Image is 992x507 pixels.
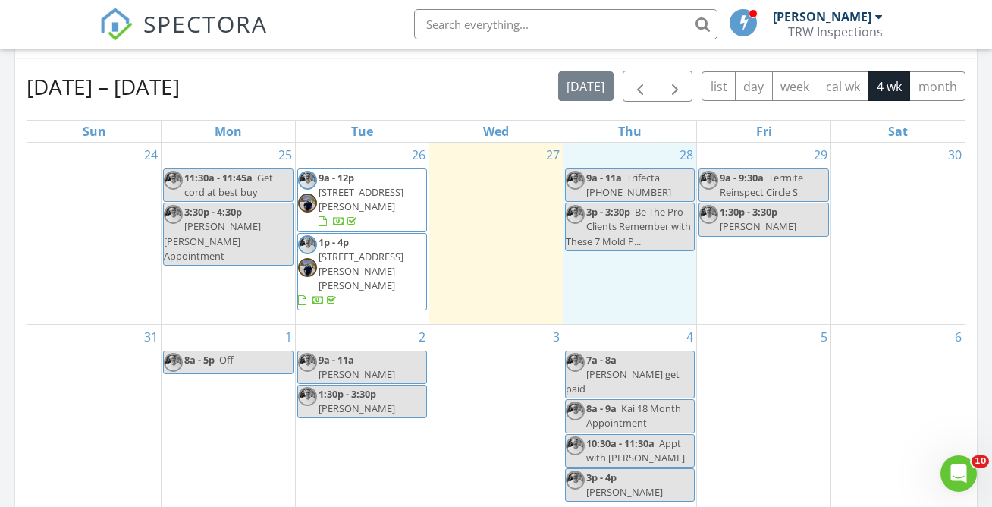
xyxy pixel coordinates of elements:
[319,171,354,184] span: 9a - 12p
[164,353,183,372] img: img_1950_1.jpg
[566,436,585,455] img: img_1950_1.jpg
[319,367,395,381] span: [PERSON_NAME]
[586,205,630,219] span: 3p - 3:30p
[298,353,317,372] img: img_1950_1.jpg
[586,171,671,199] span: Trifecta [PHONE_NUMBER]
[480,121,512,142] a: Wednesday
[295,143,429,324] td: Go to August 26, 2025
[885,121,911,142] a: Saturday
[586,402,681,430] span: Kai 18 Month Appointment
[164,219,261,262] span: [PERSON_NAME] [PERSON_NAME] Appointment
[683,325,696,349] a: Go to September 4, 2025
[164,171,183,190] img: img_1950_1.jpg
[658,71,693,102] button: Next
[623,71,658,102] button: Previous
[586,353,617,367] span: 7a - 8a
[868,71,910,101] button: 4 wk
[566,471,585,490] img: img_1950_1.jpg
[940,455,977,492] iframe: Intercom live chat
[566,205,691,247] span: Be The Pro Clients Remember with These 7 Mold P...
[184,171,253,184] span: 11:30a - 11:45a
[99,8,133,41] img: The Best Home Inspection Software - Spectora
[184,171,273,199] span: Get cord at best buy
[830,143,965,324] td: Go to August 30, 2025
[414,9,717,39] input: Search everything...
[282,325,295,349] a: Go to September 1, 2025
[699,205,718,224] img: img_1950_1.jpg
[563,143,697,324] td: Go to August 28, 2025
[319,250,403,292] span: [STREET_ADDRESS][PERSON_NAME][PERSON_NAME]
[720,205,777,219] span: 1:30p - 3:30p
[586,171,622,184] span: 9a - 11a
[811,143,830,167] a: Go to August 29, 2025
[416,325,429,349] a: Go to September 2, 2025
[319,353,354,367] span: 9a - 11a
[27,143,162,324] td: Go to August 24, 2025
[212,121,245,142] a: Monday
[409,143,429,167] a: Go to August 26, 2025
[558,71,614,101] button: [DATE]
[184,353,215,367] span: 8a - 5p
[586,471,617,484] span: 3p - 4p
[772,71,818,101] button: week
[275,143,295,167] a: Go to August 25, 2025
[753,121,775,142] a: Friday
[909,71,965,101] button: month
[298,235,317,254] img: img_1950_1.jpg
[586,436,655,450] span: 10:30a - 11:30a
[543,143,563,167] a: Go to August 27, 2025
[298,387,317,406] img: img_1950_1.jpg
[319,171,403,228] a: 9a - 12p [STREET_ADDRESS][PERSON_NAME]
[80,121,109,142] a: Sunday
[297,168,428,232] a: 9a - 12p [STREET_ADDRESS][PERSON_NAME]
[788,24,883,39] div: TRW Inspections
[319,387,376,401] span: 1:30p - 3:30p
[298,258,317,277] img: img_9058.jpeg
[298,171,317,190] img: img_1950_1.jpg
[162,143,296,324] td: Go to August 25, 2025
[297,233,428,311] a: 1p - 4p [STREET_ADDRESS][PERSON_NAME][PERSON_NAME]
[586,485,663,499] span: [PERSON_NAME]
[319,402,395,415] span: [PERSON_NAME]
[164,205,183,224] img: img_1950_1.jpg
[586,402,617,415] span: 8a - 9a
[219,353,234,367] span: Off
[697,143,831,324] td: Go to August 29, 2025
[566,353,585,372] img: img_1950_1.jpg
[141,325,161,349] a: Go to August 31, 2025
[348,121,376,142] a: Tuesday
[720,171,764,184] span: 9a - 9:30a
[818,71,869,101] button: cal wk
[566,402,585,420] img: img_1950_1.jpg
[773,9,871,24] div: [PERSON_NAME]
[298,235,403,307] a: 1p - 4p [STREET_ADDRESS][PERSON_NAME][PERSON_NAME]
[735,71,773,101] button: day
[99,20,268,52] a: SPECTORA
[720,171,803,199] span: Termite Reinspect Circle S
[184,205,242,219] span: 3:30p - 4:30p
[319,235,349,249] span: 1p - 4p
[550,325,563,349] a: Go to September 3, 2025
[818,325,830,349] a: Go to September 5, 2025
[27,71,180,102] h2: [DATE] – [DATE]
[429,143,563,324] td: Go to August 27, 2025
[319,185,403,213] span: [STREET_ADDRESS][PERSON_NAME]
[566,171,585,190] img: img_1950_1.jpg
[298,194,317,213] img: img_9058.jpeg
[945,143,965,167] a: Go to August 30, 2025
[677,143,696,167] a: Go to August 28, 2025
[699,171,718,190] img: img_1950_1.jpg
[615,121,645,142] a: Thursday
[720,219,796,233] span: [PERSON_NAME]
[141,143,161,167] a: Go to August 24, 2025
[566,205,585,224] img: img_1950_1.jpg
[702,71,736,101] button: list
[143,8,268,39] span: SPECTORA
[952,325,965,349] a: Go to September 6, 2025
[972,455,989,468] span: 10
[586,436,685,464] span: Appt with [PERSON_NAME]
[566,367,680,395] span: [PERSON_NAME] get paid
